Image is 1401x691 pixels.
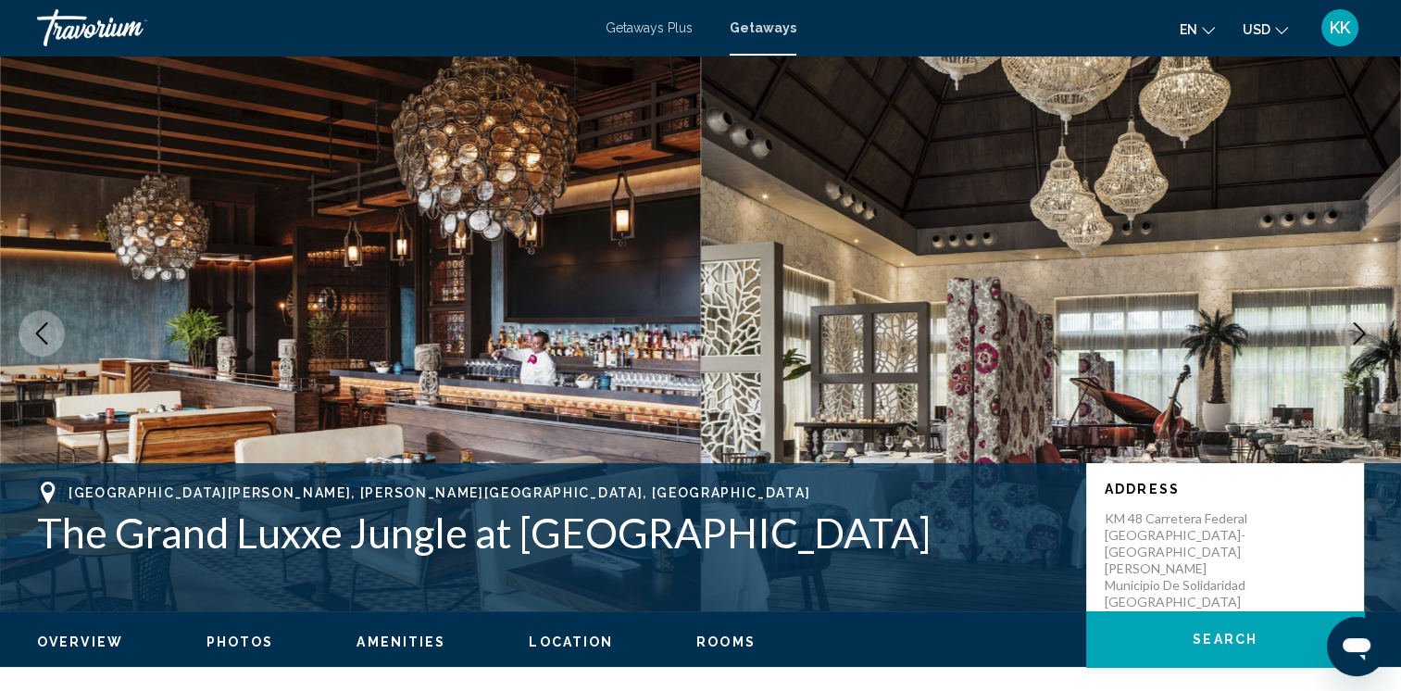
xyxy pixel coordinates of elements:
button: Photos [206,634,274,650]
button: Location [529,634,613,650]
button: Next image [1336,310,1382,357]
span: [GEOGRAPHIC_DATA][PERSON_NAME], [PERSON_NAME][GEOGRAPHIC_DATA], [GEOGRAPHIC_DATA] [69,485,810,500]
button: Rooms [696,634,756,650]
button: Overview [37,634,123,650]
span: Search [1193,633,1257,647]
a: Getaways Plus [606,20,693,35]
button: Change language [1180,16,1215,43]
button: User Menu [1316,8,1364,47]
h1: The Grand Luxxe Jungle at [GEOGRAPHIC_DATA] [37,509,1068,557]
span: USD [1243,22,1270,37]
button: Amenities [357,634,445,650]
span: Rooms [696,634,756,649]
button: Previous image [19,310,65,357]
span: Location [529,634,613,649]
a: Getaways [730,20,796,35]
p: KM 48 Carretera Federal [GEOGRAPHIC_DATA]-[GEOGRAPHIC_DATA][PERSON_NAME] Municipio de Solidaridad... [1105,510,1253,677]
span: en [1180,22,1197,37]
span: KK [1330,19,1350,37]
a: Travorium [37,9,587,46]
p: Address [1105,482,1345,496]
iframe: Button to launch messaging window [1327,617,1386,676]
button: Change currency [1243,16,1288,43]
span: Amenities [357,634,445,649]
span: Photos [206,634,274,649]
span: Overview [37,634,123,649]
button: Search [1086,611,1364,667]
